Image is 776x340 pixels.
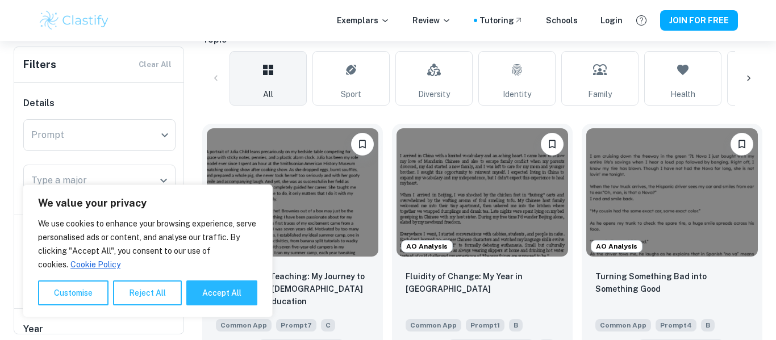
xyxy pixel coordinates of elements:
[701,319,715,331] span: B
[156,173,172,188] button: Open
[503,88,531,100] span: Identity
[38,217,257,271] p: We use cookies to enhance your browsing experience, serve personalised ads or content, and analys...
[731,133,753,156] button: Please log in to bookmark exemplars
[670,88,695,100] span: Health
[186,280,257,305] button: Accept All
[479,14,523,27] a: Tutoring
[321,319,335,331] span: C
[402,241,452,251] span: AO Analysis
[113,280,182,305] button: Reject All
[38,280,109,305] button: Customise
[660,10,738,31] button: JOIN FOR FREE
[38,196,257,210] p: We value your privacy
[276,319,316,331] span: Prompt 7
[337,14,390,27] p: Exemplars
[466,319,504,331] span: Prompt 1
[546,14,578,27] a: Schools
[23,322,176,336] h6: Year
[23,57,56,73] h6: Filters
[207,128,378,257] img: undefined Common App example thumbnail: A Passion for Teaching: My Journey to Be
[216,319,272,331] span: Common App
[38,9,110,32] img: Clastify logo
[23,184,273,317] div: We value your privacy
[591,241,642,251] span: AO Analysis
[595,319,651,331] span: Common App
[397,128,568,257] img: undefined Common App example thumbnail: Fluidity of Change: My Year in China
[406,319,461,331] span: Common App
[412,14,451,27] p: Review
[418,88,450,100] span: Diversity
[263,88,273,100] span: All
[406,270,559,295] p: Fluidity of Change: My Year in China
[351,133,374,156] button: Please log in to bookmark exemplars
[509,319,523,331] span: B
[341,88,361,100] span: Sport
[656,319,696,331] span: Prompt 4
[586,128,758,257] img: undefined Common App example thumbnail: Turning Something Bad into Something Goo
[216,270,369,308] p: A Passion for Teaching: My Journey to Becoming the U.S. Secretary of Education
[588,88,612,100] span: Family
[70,259,121,270] a: Cookie Policy
[595,270,749,295] p: Turning Something Bad into Something Good
[23,96,176,110] h6: Details
[541,133,564,156] button: Please log in to bookmark exemplars
[600,14,623,27] a: Login
[632,11,651,30] button: Help and Feedback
